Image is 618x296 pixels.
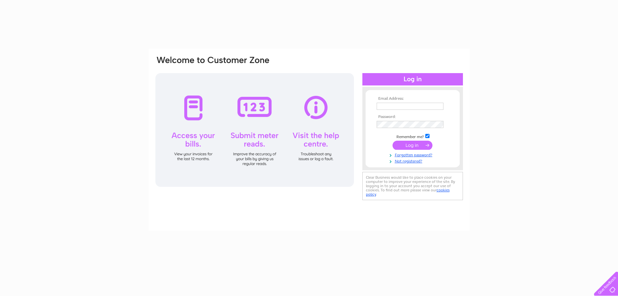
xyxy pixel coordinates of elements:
th: Email Address: [375,97,450,101]
a: Not registered? [377,158,450,164]
th: Password: [375,115,450,119]
div: Clear Business would like to place cookies on your computer to improve your experience of the sit... [362,172,463,200]
a: Forgotten password? [377,151,450,158]
td: Remember me? [375,133,450,139]
input: Submit [393,141,432,150]
a: cookies policy [366,188,450,197]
